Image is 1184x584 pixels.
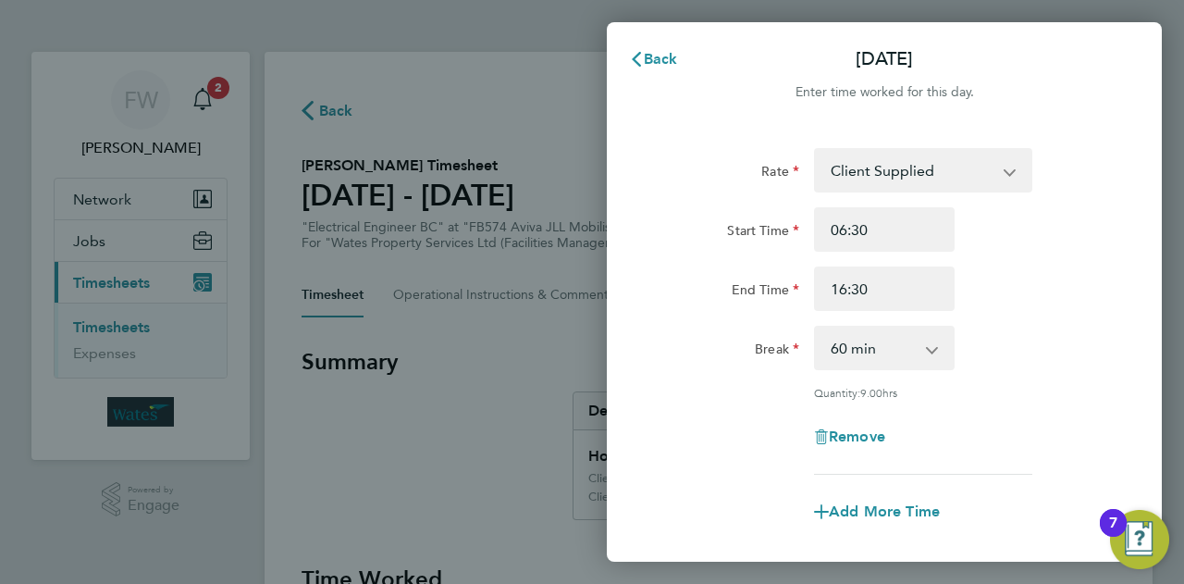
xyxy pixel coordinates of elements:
[814,385,1032,400] div: Quantity: hrs
[829,503,940,520] span: Add More Time
[1110,510,1169,569] button: Open Resource Center, 7 new notifications
[814,207,955,252] input: E.g. 08:00
[860,385,882,400] span: 9.00
[727,222,799,244] label: Start Time
[732,281,799,304] label: End Time
[755,341,799,363] label: Break
[856,46,913,72] p: [DATE]
[814,429,885,444] button: Remove
[610,41,697,78] button: Back
[829,428,885,445] span: Remove
[1109,523,1117,547] div: 7
[644,50,678,68] span: Back
[814,504,940,519] button: Add More Time
[814,267,955,311] input: E.g. 18:00
[761,163,799,185] label: Rate
[607,81,1162,104] div: Enter time worked for this day.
